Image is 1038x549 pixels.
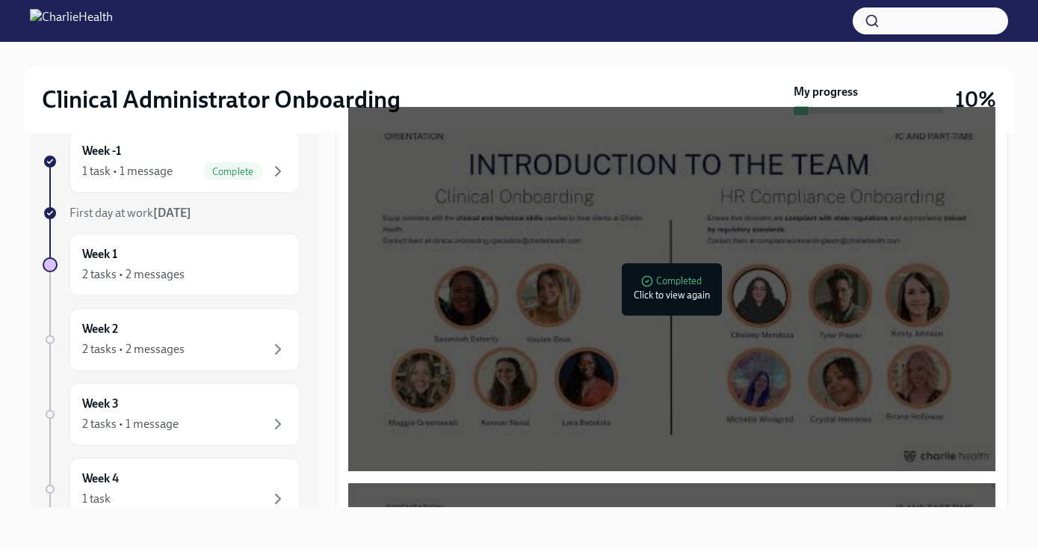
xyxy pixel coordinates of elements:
span: Complete [203,166,263,177]
div: 2 tasks • 1 message [82,416,179,432]
h6: Week 3 [82,396,119,412]
strong: My progress [794,84,858,100]
strong: [DATE] [153,206,191,220]
a: Week 41 task [43,458,300,521]
img: CharlieHealth [30,9,113,33]
a: Week 22 tasks • 2 messages [43,308,300,371]
span: First day at work [69,206,191,220]
div: 2 tasks • 2 messages [82,341,185,358]
h2: Clinical Administrator Onboarding [42,85,401,114]
a: Week -11 task • 1 messageComplete [43,130,300,193]
h6: Week -1 [82,143,121,159]
div: 1 task • 1 message [82,163,173,180]
div: 2 tasks • 2 messages [82,266,185,283]
a: First day at work[DATE] [43,205,300,221]
h3: 10% [955,86,996,113]
h6: Week 4 [82,470,119,487]
h6: Week 1 [82,246,117,263]
a: Week 12 tasks • 2 messages [43,233,300,296]
a: Week 32 tasks • 1 message [43,383,300,446]
div: 1 task [82,491,111,507]
h6: Week 2 [82,321,118,337]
